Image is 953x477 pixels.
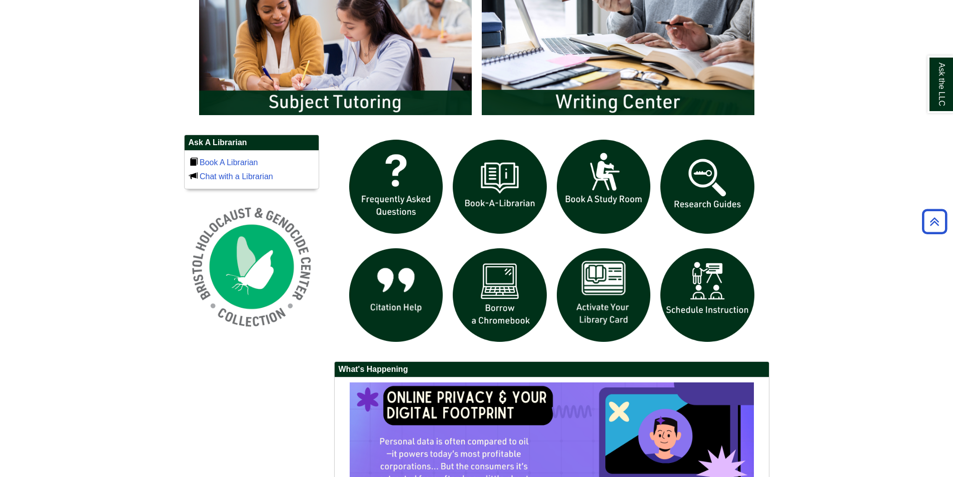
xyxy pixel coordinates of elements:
[448,135,552,239] img: Book a Librarian icon links to book a librarian web page
[185,135,319,151] h2: Ask A Librarian
[552,135,656,239] img: book a study room icon links to book a study room web page
[200,172,273,181] a: Chat with a Librarian
[655,243,759,347] img: For faculty. Schedule Library Instruction icon links to form.
[552,243,656,347] img: activate Library Card icon links to form to activate student ID into library card
[448,243,552,347] img: Borrow a chromebook icon links to the borrow a chromebook web page
[344,243,448,347] img: citation help icon links to citation help guide page
[655,135,759,239] img: Research Guides icon links to research guides web page
[335,362,769,377] h2: What's Happening
[344,135,759,351] div: slideshow
[184,199,319,334] img: Holocaust and Genocide Collection
[918,215,950,228] a: Back to Top
[344,135,448,239] img: frequently asked questions
[200,158,258,167] a: Book A Librarian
